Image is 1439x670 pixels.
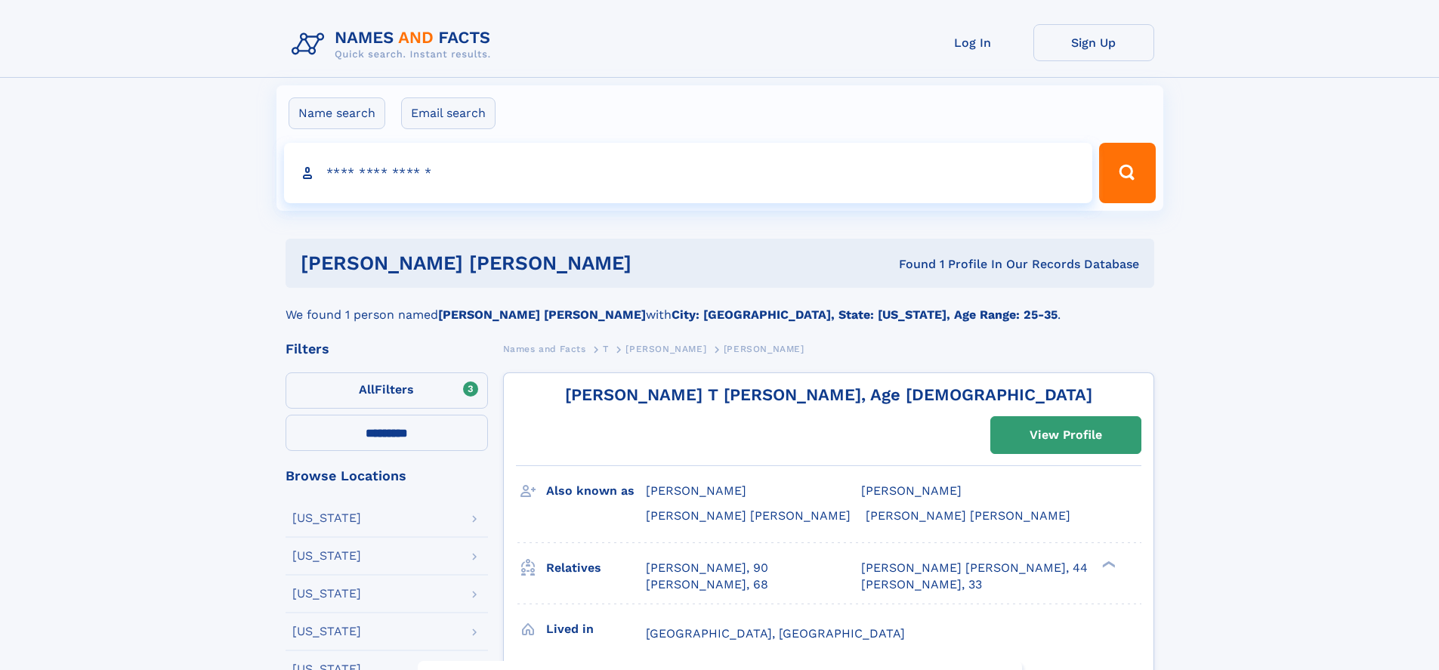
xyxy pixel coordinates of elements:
h3: Lived in [546,616,646,642]
input: search input [284,143,1093,203]
img: Logo Names and Facts [286,24,503,65]
label: Email search [401,97,496,129]
b: City: [GEOGRAPHIC_DATA], State: [US_STATE], Age Range: 25-35 [672,307,1058,322]
span: [PERSON_NAME] [625,344,706,354]
div: ❯ [1098,559,1116,569]
a: View Profile [991,417,1141,453]
a: Log In [912,24,1033,61]
span: [PERSON_NAME] [646,483,746,498]
label: Filters [286,372,488,409]
div: [US_STATE] [292,550,361,562]
span: [GEOGRAPHIC_DATA], [GEOGRAPHIC_DATA] [646,626,905,641]
a: Names and Facts [503,339,586,358]
div: Found 1 Profile In Our Records Database [765,256,1139,273]
span: [PERSON_NAME] [724,344,804,354]
span: [PERSON_NAME] [PERSON_NAME] [646,508,851,523]
h1: [PERSON_NAME] [PERSON_NAME] [301,254,765,273]
div: [US_STATE] [292,512,361,524]
button: Search Button [1099,143,1155,203]
span: [PERSON_NAME] [PERSON_NAME] [866,508,1070,523]
a: [PERSON_NAME], 33 [861,576,982,593]
h3: Relatives [546,555,646,581]
span: T [603,344,609,354]
a: [PERSON_NAME] T [PERSON_NAME], Age [DEMOGRAPHIC_DATA] [565,385,1092,404]
label: Name search [289,97,385,129]
div: We found 1 person named with . [286,288,1154,324]
b: [PERSON_NAME] [PERSON_NAME] [438,307,646,322]
a: [PERSON_NAME] [625,339,706,358]
span: [PERSON_NAME] [861,483,962,498]
a: [PERSON_NAME], 90 [646,560,768,576]
a: T [603,339,609,358]
a: Sign Up [1033,24,1154,61]
div: Filters [286,342,488,356]
a: [PERSON_NAME], 68 [646,576,768,593]
span: All [359,382,375,397]
div: [US_STATE] [292,625,361,638]
a: [PERSON_NAME] [PERSON_NAME], 44 [861,560,1088,576]
div: [US_STATE] [292,588,361,600]
div: View Profile [1030,418,1102,452]
div: Browse Locations [286,469,488,483]
h3: Also known as [546,478,646,504]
